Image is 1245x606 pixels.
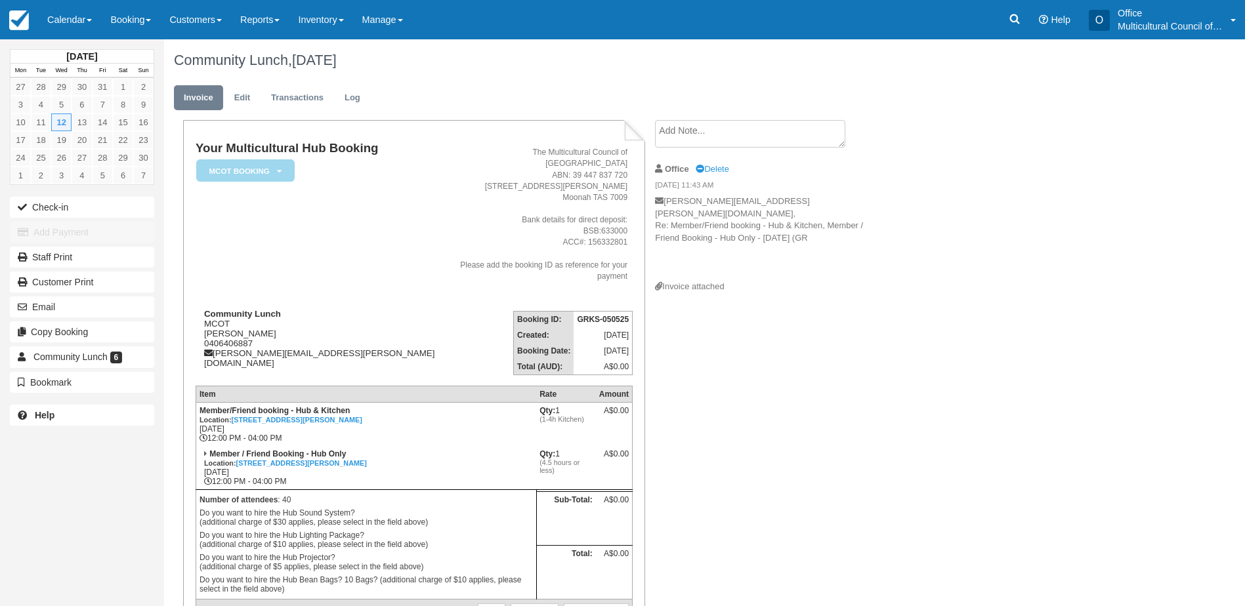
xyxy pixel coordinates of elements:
a: Transactions [261,85,333,111]
a: 5 [93,167,113,184]
td: [DATE] [574,343,632,359]
th: Total (AUD): [514,359,574,375]
p: Do you want to hire the Hub Lighting Package? (additional charge of $10 applies, please select in... [200,529,533,551]
th: Booking ID: [514,311,574,327]
th: Rate [536,386,596,402]
a: 10 [11,113,31,131]
a: Delete [696,164,728,174]
a: 12 [51,113,72,131]
th: Created: [514,327,574,343]
td: [DATE] 12:00 PM - 04:00 PM [196,402,536,446]
a: 21 [93,131,113,149]
th: Thu [72,64,92,78]
td: A$0.00 [596,492,633,546]
td: A$0.00 [574,359,632,375]
a: 2 [31,167,51,184]
a: 28 [93,149,113,167]
strong: Qty [539,449,555,458]
a: 26 [51,149,72,167]
p: Do you want to hire the Hub Sound System? (additional charge of $30 applies, please select in the... [200,506,533,529]
em: (1-4h Kitchen) [539,415,593,423]
a: 11 [31,113,51,131]
th: Fri [93,64,113,78]
a: Customer Print [10,272,154,293]
div: Invoice attached [655,281,876,293]
a: 2 [133,78,154,96]
strong: Community Lunch [204,309,281,319]
a: 27 [11,78,31,96]
td: [DATE] 12:00 PM - 04:00 PM [196,446,536,490]
a: 17 [11,131,31,149]
h1: Your Multicultural Hub Booking [196,142,452,155]
a: 24 [11,149,31,167]
p: Do you want to hire the Hub Bean Bags? 10 Bags? (additional charge of $10 applies, please select ... [200,573,533,596]
div: O [1089,10,1110,31]
td: [DATE] [574,327,632,343]
a: 28 [31,78,51,96]
a: Help [10,405,154,426]
th: Wed [51,64,72,78]
a: 1 [11,167,31,184]
strong: Member / Friend Booking - Hub Only [204,449,367,468]
a: Log [335,85,370,111]
a: 30 [133,149,154,167]
address: The Multicultural Council of [GEOGRAPHIC_DATA] ABN: 39 447 837 720 [STREET_ADDRESS][PERSON_NAME] ... [457,147,627,282]
h1: Community Lunch, [174,52,1088,68]
td: A$0.00 [596,546,633,599]
p: [PERSON_NAME][EMAIL_ADDRESS][PERSON_NAME][DOMAIN_NAME], Re: Member/Friend booking - Hub & Kitchen... [655,195,876,281]
span: 6 [110,352,123,363]
em: (4.5 hours or less) [539,458,593,474]
a: 30 [72,78,92,96]
a: Invoice [174,85,223,111]
td: 1 [536,402,596,446]
small: Location: [200,416,362,424]
a: 16 [133,113,154,131]
em: [DATE] 11:43 AM [655,180,876,194]
a: 6 [113,167,133,184]
div: A$0.00 [599,406,629,426]
a: 3 [11,96,31,113]
a: 14 [93,113,113,131]
p: Multicultural Council of [GEOGRAPHIC_DATA] [1118,20,1223,33]
th: Amount [596,386,633,402]
i: Help [1039,15,1048,24]
a: 8 [113,96,133,113]
p: Do you want to hire the Hub Projector? (additional charge of $5 applies, please select in the fie... [200,551,533,573]
a: [STREET_ADDRESS][PERSON_NAME] [236,459,367,467]
a: MCOT Booking [196,159,290,183]
th: Sub-Total: [536,492,596,546]
a: 31 [93,78,113,96]
strong: Member/Friend booking - Hub & Kitchen [200,406,362,424]
a: 23 [133,131,154,149]
th: Item [196,386,536,402]
span: Help [1051,14,1070,25]
a: 1 [113,78,133,96]
small: Location: [204,459,367,467]
th: Tue [31,64,51,78]
a: 7 [133,167,154,184]
strong: Office [665,164,689,174]
a: 3 [51,167,72,184]
td: 1 [536,446,596,490]
p: : 40 [200,493,533,506]
th: Sat [113,64,133,78]
a: 4 [31,96,51,113]
div: MCOT [PERSON_NAME] 0406406887 [PERSON_NAME][EMAIL_ADDRESS][PERSON_NAME][DOMAIN_NAME] [196,309,452,368]
a: 5 [51,96,72,113]
a: 7 [93,96,113,113]
strong: [DATE] [66,51,97,62]
a: 29 [113,149,133,167]
a: 20 [72,131,92,149]
img: checkfront-main-nav-mini-logo.png [9,10,29,30]
button: Add Payment [10,222,154,243]
th: Sun [133,64,154,78]
button: Bookmark [10,372,154,393]
button: Check-in [10,197,154,218]
a: 18 [31,131,51,149]
a: 25 [31,149,51,167]
span: [DATE] [292,52,337,68]
a: [STREET_ADDRESS][PERSON_NAME] [232,416,362,424]
strong: Qty [539,406,555,415]
a: 13 [72,113,92,131]
strong: Number of attendees [200,495,278,504]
